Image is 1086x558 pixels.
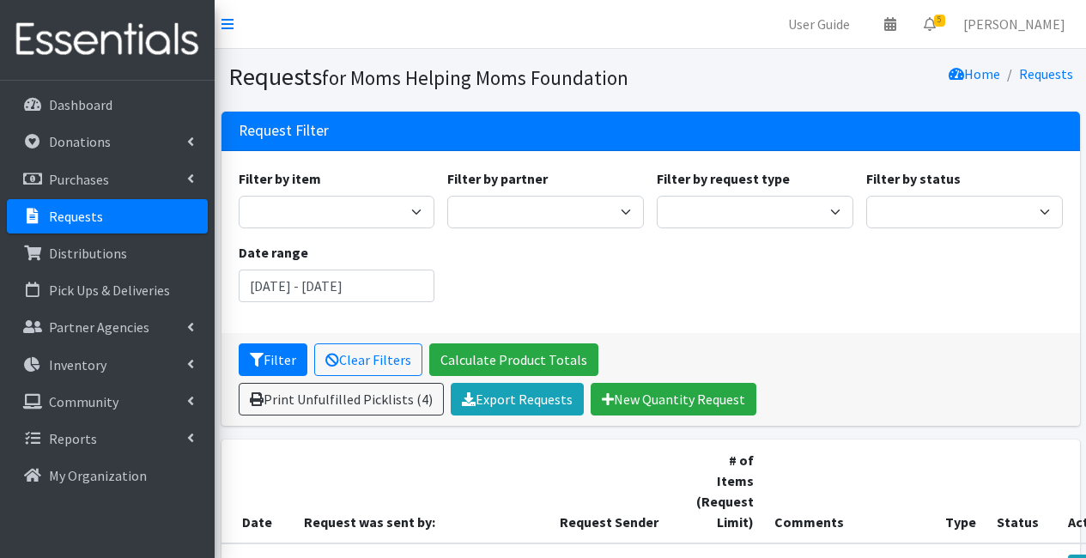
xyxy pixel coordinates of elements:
[7,199,208,234] a: Requests
[7,88,208,122] a: Dashboard
[7,124,208,159] a: Donations
[7,310,208,344] a: Partner Agencies
[1019,65,1073,82] a: Requests
[429,343,598,376] a: Calculate Product Totals
[910,7,949,41] a: 5
[935,440,986,543] th: Type
[49,171,109,188] p: Purchases
[49,133,111,150] p: Donations
[764,440,935,543] th: Comments
[7,458,208,493] a: My Organization
[228,62,645,92] h1: Requests
[49,430,97,447] p: Reports
[7,273,208,307] a: Pick Ups & Deliveries
[986,440,1059,543] th: Status
[934,15,945,27] span: 5
[686,440,764,543] th: # of Items (Request Limit)
[239,122,329,140] h3: Request Filter
[49,96,112,113] p: Dashboard
[451,383,584,415] a: Export Requests
[49,467,147,484] p: My Organization
[49,208,103,225] p: Requests
[294,440,549,543] th: Request was sent by:
[239,343,307,376] button: Filter
[49,318,149,336] p: Partner Agencies
[866,168,961,189] label: Filter by status
[949,7,1079,41] a: [PERSON_NAME]
[7,236,208,270] a: Distributions
[49,245,127,262] p: Distributions
[7,162,208,197] a: Purchases
[49,282,170,299] p: Pick Ups & Deliveries
[7,11,208,69] img: HumanEssentials
[49,393,118,410] p: Community
[239,270,435,302] input: January 1, 2011 - December 31, 2011
[549,440,686,543] th: Request Sender
[7,422,208,456] a: Reports
[239,383,444,415] a: Print Unfulfilled Picklists (4)
[239,242,308,263] label: Date range
[7,385,208,419] a: Community
[774,7,864,41] a: User Guide
[322,65,628,90] small: for Moms Helping Moms Foundation
[447,168,548,189] label: Filter by partner
[657,168,790,189] label: Filter by request type
[221,440,294,543] th: Date
[314,343,422,376] a: Clear Filters
[591,383,756,415] a: New Quantity Request
[49,356,106,373] p: Inventory
[239,168,321,189] label: Filter by item
[949,65,1000,82] a: Home
[7,348,208,382] a: Inventory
